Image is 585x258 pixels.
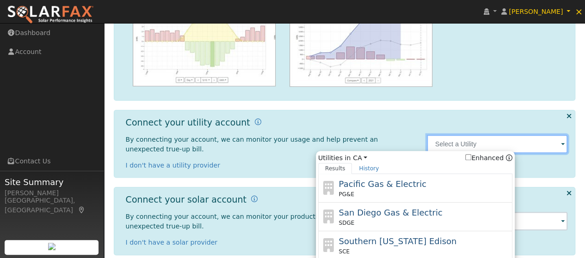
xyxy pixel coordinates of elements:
[465,154,471,160] input: Enhanced
[318,163,352,174] a: Results
[7,5,94,24] img: SolarFax
[126,117,250,128] h1: Connect your utility account
[126,162,220,169] a: I don't have a utility provider
[339,208,442,217] span: San Diego Gas & Electric
[352,163,386,174] a: History
[339,219,354,227] span: SDGE
[575,6,583,17] span: ×
[126,213,394,230] span: By connecting your account, we can monitor your production and help prevent an unexpected true-up...
[465,153,504,163] label: Enhanced
[126,194,246,205] h1: Connect your solar account
[339,247,350,256] span: SCE
[78,206,86,214] a: Map
[126,239,218,246] a: I don't have a solar provider
[126,136,378,153] span: By connecting your account, we can monitor your usage and help prevent an unexpected true-up bill.
[5,196,99,215] div: [GEOGRAPHIC_DATA], [GEOGRAPHIC_DATA]
[5,188,99,198] div: [PERSON_NAME]
[339,179,426,189] span: Pacific Gas & Electric
[339,236,456,246] span: Southern [US_STATE] Edison
[427,135,568,153] input: Select a Utility
[353,153,367,163] a: CA
[465,153,512,163] span: Show enhanced providers
[506,154,512,162] a: Enhanced Providers
[509,8,563,15] span: [PERSON_NAME]
[48,243,55,250] img: retrieve
[318,153,512,163] span: Utilities in
[5,176,99,188] span: Site Summary
[339,190,354,198] span: PG&E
